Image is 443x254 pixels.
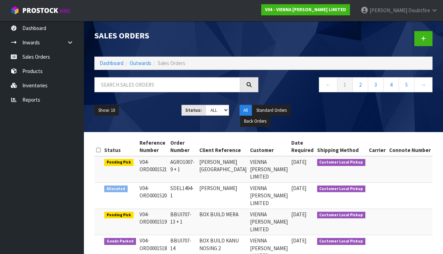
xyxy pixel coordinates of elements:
[169,137,198,156] th: Order Number
[414,77,433,92] a: →
[138,209,169,235] td: V04-ORD0001519
[248,156,290,183] td: VIENNA [PERSON_NAME] LIMITED
[317,186,366,193] span: Customer Local Pickup
[265,7,346,13] strong: V04 - VIENNA [PERSON_NAME] LIMITED
[22,6,58,15] span: ProStock
[315,137,367,156] th: Shipping Method
[248,209,290,235] td: VIENNA [PERSON_NAME] LIMITED
[248,137,290,156] th: Customer
[408,7,430,14] span: Doubtfire
[198,209,248,235] td: BOX BUILD MERA
[169,182,198,209] td: SDEL1494-1
[100,60,123,66] a: Dashboard
[337,77,353,92] a: 1
[291,185,306,191] span: [DATE]
[291,237,306,244] span: [DATE]
[367,137,387,156] th: Carrier
[169,209,198,235] td: BBUI707-13 + 1
[138,156,169,183] td: V04-ORD0001521
[94,105,119,116] button: Show: 10
[368,77,384,92] a: 3
[198,182,248,209] td: [PERSON_NAME]
[198,137,248,156] th: Client Reference
[198,156,248,183] td: [PERSON_NAME][GEOGRAPHIC_DATA]
[252,105,291,116] button: Standard Orders
[94,77,240,92] input: Search sales orders
[158,60,185,66] span: Sales Orders
[104,238,136,245] span: Goods Packed
[138,137,169,156] th: Reference Number
[104,159,134,166] span: Pending Pick
[387,137,439,156] th: Connote Number
[317,212,366,219] span: Customer Local Pickup
[104,212,134,219] span: Pending Pick
[59,8,70,14] small: WMS
[104,186,128,193] span: Allocated
[102,137,138,156] th: Status
[317,159,366,166] span: Customer Local Pickup
[290,137,315,156] th: Date Required
[248,182,290,209] td: VIENNA [PERSON_NAME] LIMITED
[10,6,19,15] img: cube-alt.png
[291,211,306,218] span: [DATE]
[352,77,368,92] a: 2
[240,116,270,127] button: Back Orders
[169,156,198,183] td: AGRO1007-9 + 1
[240,105,252,116] button: All
[269,77,433,94] nav: Page navigation
[399,77,414,92] a: 5
[130,60,151,66] a: Outwards
[138,182,169,209] td: V04-ORD0001520
[319,77,337,92] a: ←
[94,31,258,40] h1: Sales Orders
[383,77,399,92] a: 4
[317,238,366,245] span: Customer Local Pickup
[370,7,407,14] span: [PERSON_NAME]
[291,159,306,165] span: [DATE]
[185,107,202,113] strong: Status:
